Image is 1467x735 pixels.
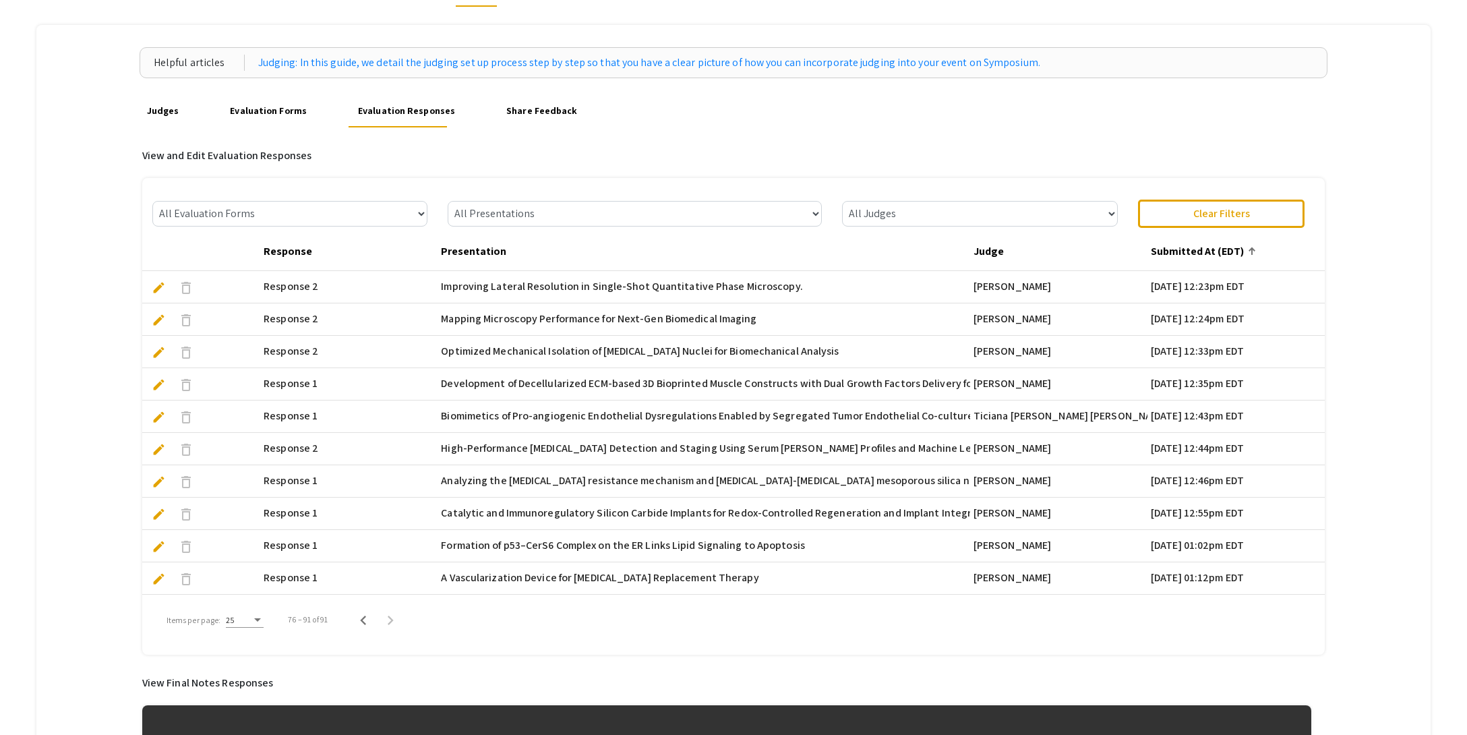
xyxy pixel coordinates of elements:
button: edit [146,532,173,559]
div: Presentation [441,243,506,260]
mat-cell: Formation of p53–CerS6 Complex on the ER Links Lipid Signaling to Apoptosis [438,530,970,562]
mat-cell: [PERSON_NAME] [970,595,1147,627]
mat-cell: [PERSON_NAME] [970,303,1147,336]
mat-cell: Development of Decellularized ECM-based 3D Bioprinted Muscle Constructs with Dual Growth Factors ... [438,368,970,401]
mat-cell: Improving Lateral Resolution in Single-Shot Quantitative Phase Microscopy. [438,271,970,303]
mat-cell: [PERSON_NAME] [970,368,1147,401]
button: delete [173,435,200,462]
mat-cell: Response 2 [260,336,438,368]
mat-cell: [PERSON_NAME] [970,465,1147,498]
button: delete [173,273,200,300]
mat-cell: [PERSON_NAME] [970,433,1147,465]
mat-cell: High-Performance [MEDICAL_DATA] Detection and Staging Using Serum [PERSON_NAME] Profiles and Mach... [438,433,970,465]
mat-cell: [DATE] 01:14pm EDT [1147,595,1325,627]
button: delete [173,564,200,591]
span: edit [152,442,166,457]
div: Submitted At (EDT) [1151,243,1244,260]
button: edit [146,305,173,332]
mat-cell: Chemically Induced Stress and its Role in Enhancing [MEDICAL_DATA] Activation and Tumor Immunity [438,595,970,627]
button: Clear Filters [1138,200,1305,228]
div: 76 – 91 of 91 [288,614,328,626]
span: edit [152,313,166,327]
span: edit [152,410,166,424]
button: delete [173,500,200,527]
iframe: Chat [10,674,57,725]
mat-cell: Response 1 [260,465,438,498]
mat-cell: [DATE] 12:24pm EDT [1147,303,1325,336]
a: Evaluation Forms [227,95,310,127]
button: edit [146,597,173,624]
span: delete [178,312,194,328]
mat-cell: [PERSON_NAME] [970,530,1147,562]
mat-select: Items per page: [226,616,264,625]
button: delete [173,467,200,494]
h6: View Final Notes Responses [142,676,1312,689]
span: edit [152,281,166,295]
span: edit [152,378,166,392]
span: edit [152,475,166,489]
button: edit [146,370,173,397]
mat-cell: Response 2 [260,271,438,303]
mat-cell: [DATE] 12:23pm EDT [1147,271,1325,303]
span: edit [152,539,166,554]
mat-cell: Mapping Microscopy Performance for Next-Gen Biomedical Imaging [438,303,970,336]
span: delete [178,409,194,425]
mat-cell: Catalytic and Immunoregulatory Silicon Carbide Implants for Redox-Controlled Regeneration and Imp... [438,498,970,530]
mat-cell: Response 1 [260,562,438,595]
button: delete [173,370,200,397]
button: Next page [377,606,404,633]
mat-cell: [DATE] 12:44pm EDT [1147,433,1325,465]
button: edit [146,435,173,462]
mat-cell: Response 1 [260,401,438,433]
h6: View and Edit Evaluation Responses [142,149,1325,162]
span: edit [152,345,166,359]
button: edit [146,500,173,527]
mat-cell: A Vascularization Device for [MEDICAL_DATA] Replacement Therapy [438,562,970,595]
mat-cell: [DATE] 12:33pm EDT [1147,336,1325,368]
mat-cell: Ticiana [PERSON_NAME] [PERSON_NAME] [970,401,1147,433]
button: edit [146,403,173,430]
mat-cell: [PERSON_NAME] [970,498,1147,530]
mat-cell: [DATE] 01:12pm EDT [1147,562,1325,595]
mat-cell: Analyzing the [MEDICAL_DATA] resistance mechanism and [MEDICAL_DATA]-[MEDICAL_DATA] mesoporous si... [438,465,970,498]
mat-cell: Response 1 [260,595,438,627]
div: Presentation [441,243,518,260]
span: delete [178,539,194,555]
span: delete [178,280,194,296]
div: Helpful articles [154,55,245,71]
span: delete [178,345,194,361]
div: Judge [974,243,1016,260]
button: edit [146,338,173,365]
span: edit [152,507,166,521]
mat-cell: [PERSON_NAME] [970,562,1147,595]
mat-cell: [PERSON_NAME] [970,336,1147,368]
div: Response [264,243,312,260]
a: Judging: In this guide, we detail the judging set up process step by step so that you have a clea... [258,55,1040,71]
button: delete [173,305,200,332]
mat-cell: [DATE] 01:02pm EDT [1147,530,1325,562]
mat-cell: Response 1 [260,530,438,562]
div: Judge [974,243,1004,260]
mat-cell: Response 2 [260,433,438,465]
mat-cell: Biomimetics of Pro-angiogenic Endothelial Dysregulations Enabled by Segregated Tumor Endothelial ... [438,401,970,433]
span: delete [178,571,194,587]
a: Judges [143,95,182,127]
button: delete [173,403,200,430]
span: delete [178,377,194,393]
span: 25 [226,615,235,625]
div: Response [264,243,324,260]
a: Evaluation Responses [355,95,459,127]
button: edit [146,273,173,300]
mat-cell: Response 2 [260,303,438,336]
mat-cell: [DATE] 12:55pm EDT [1147,498,1325,530]
span: delete [178,442,194,458]
button: edit [146,467,173,494]
mat-cell: Response 1 [260,498,438,530]
mat-cell: Response 1 [260,368,438,401]
button: delete [173,338,200,365]
a: Share Feedback [503,95,581,127]
mat-cell: [DATE] 12:43pm EDT [1147,401,1325,433]
span: edit [152,572,166,586]
button: Previous page [350,606,377,633]
div: Submitted At (EDT) [1151,243,1256,260]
